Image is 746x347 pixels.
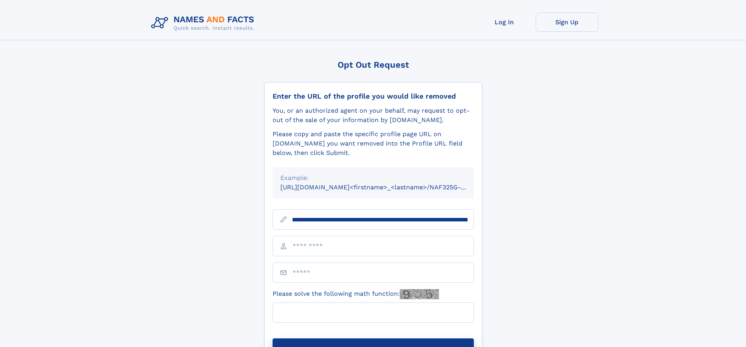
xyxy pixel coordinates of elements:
[264,60,482,70] div: Opt Out Request
[473,13,536,32] a: Log In
[273,289,439,299] label: Please solve the following math function:
[280,183,489,191] small: [URL][DOMAIN_NAME]<firstname>_<lastname>/NAF325G-xxxxxxxx
[148,13,261,34] img: Logo Names and Facts
[280,173,466,183] div: Example:
[273,129,474,158] div: Please copy and paste the specific profile page URL on [DOMAIN_NAME] you want removed into the Pr...
[273,106,474,125] div: You, or an authorized agent on your behalf, may request to opt-out of the sale of your informatio...
[273,92,474,101] div: Enter the URL of the profile you would like removed
[536,13,598,32] a: Sign Up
